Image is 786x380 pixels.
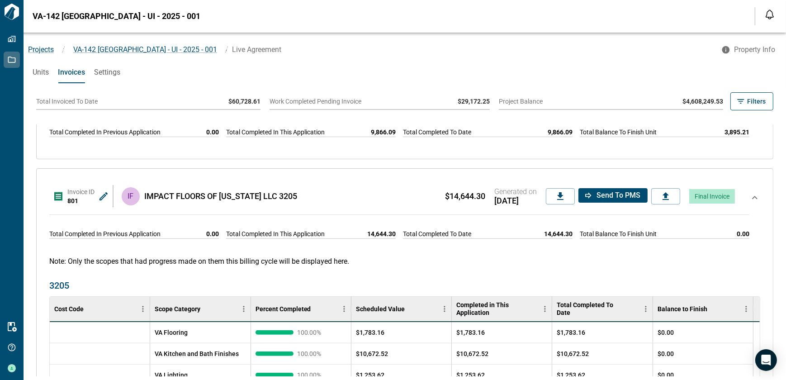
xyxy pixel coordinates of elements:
[206,229,219,238] span: 0.00
[653,296,753,322] div: Balance to Finish
[494,196,537,205] span: [DATE]
[73,45,217,54] span: VA-142 [GEOGRAPHIC_DATA] - UI - 2025 - 001
[251,296,351,322] div: Percent Completed
[755,349,777,371] div: Open Intercom Messenger
[351,296,452,322] div: Scheduled Value
[597,191,640,200] span: Send to PMS
[226,229,325,238] span: Total Completed In This Application
[144,192,297,201] span: IMPACT FLOORS OF [US_STATE] LLC 3205
[499,98,543,105] span: Project Balance
[150,296,251,322] div: Scope Category
[739,302,753,316] button: Menu
[228,98,260,105] span: $60,728.61
[28,45,54,54] a: Projects
[24,44,716,55] nav: breadcrumb
[33,68,49,77] span: Units
[682,98,723,105] span: $4,608,249.53
[734,45,775,54] span: Property Info
[256,305,311,313] div: Percent Completed
[626,303,639,315] button: Sort
[557,301,626,317] div: Total Completed To Date
[716,42,782,58] button: Property Info
[54,305,84,313] div: Cost Code
[237,302,251,316] button: Menu
[658,305,707,313] div: Balance to Finish
[270,98,361,105] span: Work Completed Pending Invoice
[658,349,674,358] span: $0.00
[297,372,324,378] span: 100.00 %
[49,128,161,137] span: Total Completed In Previous Application
[578,188,648,203] button: Send to PMS
[50,296,150,322] div: Cost Code
[155,370,188,380] span: VA Lighting
[580,229,657,238] span: Total Balance To Finish Unit
[49,257,760,266] p: Note: Only the scopes that had progress made on them this billing cycle will be displayed here.
[67,197,78,204] span: 801
[49,280,760,291] span: 3205
[695,193,729,200] span: Final Invoice
[128,191,133,202] p: IF
[356,305,405,313] div: Scheduled Value
[33,12,200,21] span: VA-142 [GEOGRAPHIC_DATA] - UI - 2025 - 001
[24,62,786,83] div: base tabs
[155,305,200,313] div: Scope Category
[658,328,674,337] span: $0.00
[356,328,384,337] span: $1,783.16
[67,188,95,195] span: Invoice ID
[438,302,451,316] button: Menu
[557,328,585,337] span: $1,783.16
[762,7,777,22] button: Open notification feed
[58,68,85,77] span: Invoices
[403,128,471,137] span: Total Completed To Date
[155,349,239,358] span: VA Kitchen and Bath Finishes
[49,229,161,238] span: Total Completed In Previous Application
[737,229,749,238] span: 0.00
[580,128,657,137] span: Total Balance To Finish Unit
[724,128,749,137] span: 3,895.21
[445,192,485,201] span: $14,644.30
[356,370,384,380] span: $1,253.62
[367,229,396,238] span: 14,644.30
[456,328,485,337] span: $1,783.16
[747,97,766,106] span: Filters
[452,296,552,322] div: Completed in This Application
[232,45,281,54] span: Live Agreement
[552,296,653,322] div: Total Completed To Date
[206,128,219,137] span: 0.00
[46,176,764,248] div: Invoice ID801IFIMPACT FLOORS OF [US_STATE] LLC 3205$14,644.30Generated on[DATE]Send to PMSFinal I...
[337,302,351,316] button: Menu
[371,128,396,137] span: 9,866.09
[458,98,490,105] span: $29,172.25
[456,370,485,380] span: $1,253.62
[136,302,150,316] button: Menu
[297,329,324,336] span: 100.00 %
[226,128,325,137] span: Total Completed In This Application
[658,370,674,380] span: $0.00
[297,351,324,357] span: 100.00 %
[356,349,388,358] span: $10,672.52
[557,349,589,358] span: $10,672.52
[456,301,538,317] div: Completed in This Application
[403,229,471,238] span: Total Completed To Date
[557,370,585,380] span: $1,253.62
[36,98,98,105] span: Total Invoiced To Date
[730,92,773,110] button: Filters
[544,229,573,238] span: 14,644.30
[538,302,552,316] button: Menu
[155,328,188,337] span: VA Flooring
[494,187,537,196] span: Generated on
[94,68,120,77] span: Settings
[639,302,653,316] button: Menu
[456,349,488,358] span: $10,672.52
[548,128,573,137] span: 9,866.09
